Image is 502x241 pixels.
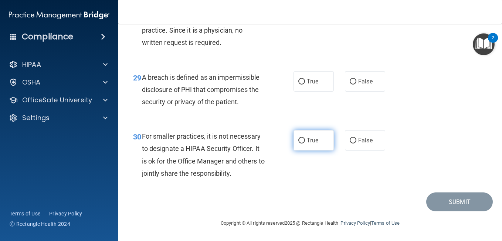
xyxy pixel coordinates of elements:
input: False [350,138,356,143]
div: 2 [492,38,494,47]
p: HIPAA [22,60,41,69]
a: Privacy Policy [49,210,82,217]
span: 29 [133,73,141,82]
span: True [307,78,318,85]
div: Copyright © All rights reserved 2025 @ Rectangle Health | | [175,211,445,235]
p: OfficeSafe University [22,96,92,105]
a: Terms of Use [371,220,400,226]
span: For smaller practices, it is not necessary to designate a HIPAA Security Officer. It is ok for th... [142,132,265,177]
a: Settings [9,113,108,122]
span: False [358,137,373,144]
a: Terms of Use [10,210,40,217]
button: Open Resource Center, 2 new notifications [473,33,495,55]
input: True [298,138,305,143]
span: 30 [133,132,141,141]
span: True [307,137,318,144]
p: Settings [22,113,50,122]
input: False [350,79,356,85]
span: A breach is defined as an impermissible disclosure of PHI that compromises the security or privac... [142,73,260,106]
a: Privacy Policy [340,220,370,226]
img: PMB logo [9,8,109,23]
a: OSHA [9,78,108,87]
a: HIPAA [9,60,108,69]
a: OfficeSafe University [9,96,108,105]
input: True [298,79,305,85]
span: Ⓒ Rectangle Health 2024 [10,220,70,228]
span: False [358,78,373,85]
button: Submit [426,192,493,211]
p: OSHA [22,78,41,87]
h4: Compliance [22,32,73,42]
